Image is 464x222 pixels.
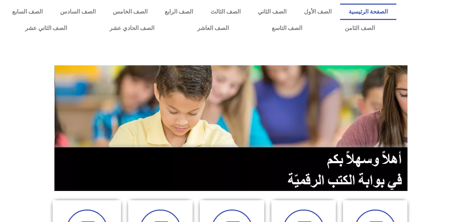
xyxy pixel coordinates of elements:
[4,20,88,36] a: الصف الثاني عشر
[295,4,340,20] a: الصف الأول
[176,20,250,36] a: الصف العاشر
[249,4,295,20] a: الصف الثاني
[250,20,324,36] a: الصف التاسع
[4,4,51,20] a: الصف السابع
[340,4,396,20] a: الصفحة الرئيسية
[202,4,249,20] a: الصف الثالث
[324,20,397,36] a: الصف الثامن
[156,4,202,20] a: الصف الرابع
[88,20,176,36] a: الصف الحادي عشر
[51,4,104,20] a: الصف السادس
[104,4,156,20] a: الصف الخامس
